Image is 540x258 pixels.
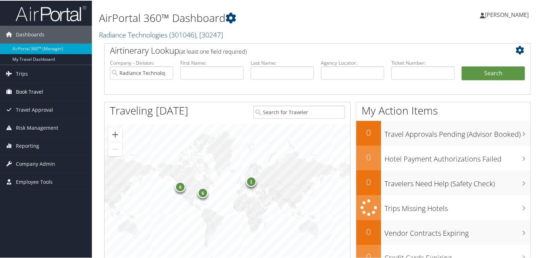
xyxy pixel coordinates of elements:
[385,125,530,139] h3: Travel Approvals Pending (Advisor Booked)
[356,175,381,187] h2: 0
[169,29,196,39] span: ( 301046 )
[385,175,530,188] h3: Travelers Need Help (Safety Check)
[356,145,530,170] a: 0Hotel Payment Authorizations Failed
[356,120,530,145] a: 0Travel Approvals Pending (Advisor Booked)
[253,105,345,118] input: Search for Traveler
[197,187,208,197] div: 6
[485,10,529,18] span: [PERSON_NAME]
[16,118,58,136] span: Risk Management
[180,59,243,66] label: First Name:
[356,170,530,194] a: 0Travelers Need Help (Safety Check)
[196,29,223,39] span: , [ 30247 ]
[356,194,530,219] a: Trips Missing Hotels
[16,5,86,21] img: airportal-logo.png
[462,66,525,80] button: Search
[99,10,390,25] h1: AirPortal 360™ Dashboard
[175,181,186,192] div: 6
[110,102,188,117] h1: Traveling [DATE]
[385,199,530,213] h3: Trips Missing Hotels
[16,25,45,43] span: Dashboards
[16,154,55,172] span: Company Admin
[108,141,122,156] button: Zoom out
[16,82,43,100] span: Book Travel
[99,29,223,39] a: Radiance Technologies
[246,175,256,186] div: 1
[480,4,536,25] a: [PERSON_NAME]
[16,64,28,82] span: Trips
[356,151,381,163] h2: 0
[356,225,381,237] h2: 0
[251,59,314,66] label: Last Name:
[16,136,39,154] span: Reporting
[385,150,530,163] h3: Hotel Payment Authorizations Failed
[356,126,381,138] h2: 0
[110,59,173,66] label: Company - Division:
[356,219,530,244] a: 0Vendor Contracts Expiring
[110,44,489,56] h2: Airtinerary Lookup
[16,172,53,190] span: Employee Tools
[356,102,530,117] h1: My Action Items
[391,59,454,66] label: Ticket Number:
[385,224,530,238] h3: Vendor Contracts Expiring
[179,47,247,55] span: (at least one field required)
[321,59,384,66] label: Agency Locator:
[16,100,53,118] span: Travel Approval
[108,127,122,141] button: Zoom in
